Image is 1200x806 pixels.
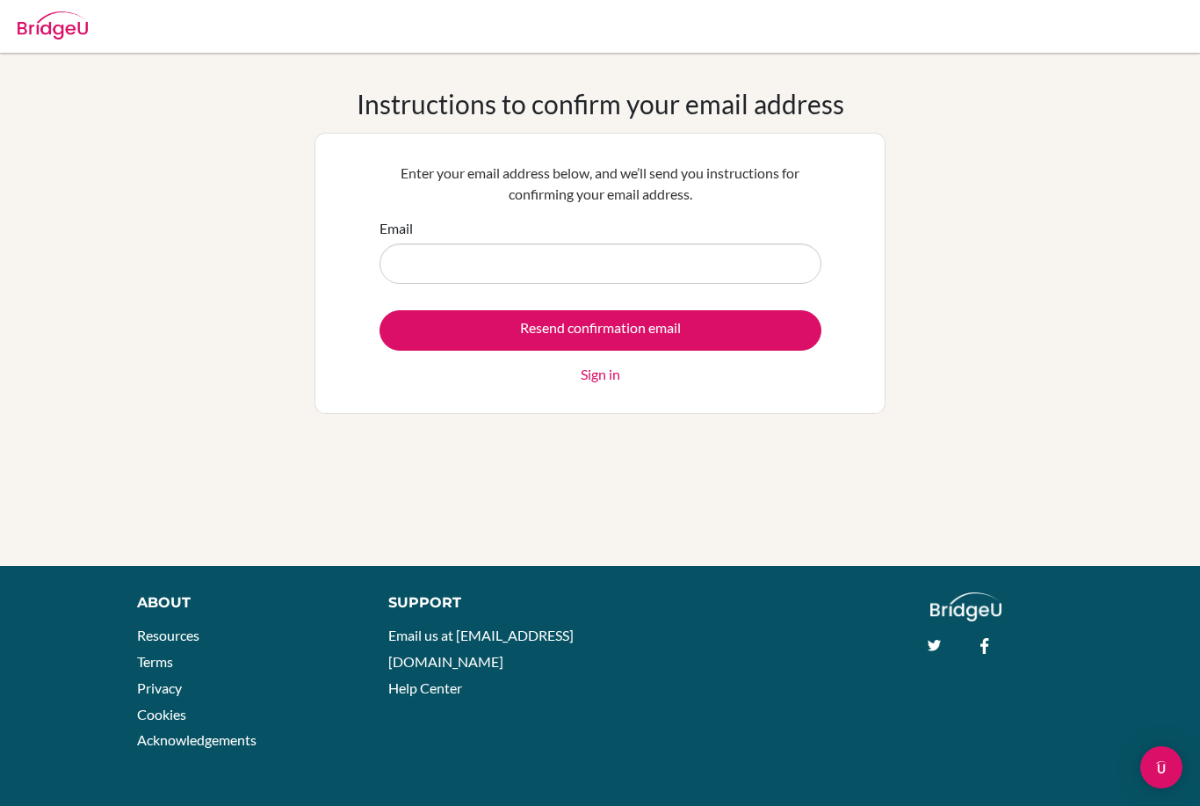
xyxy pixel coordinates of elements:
[137,731,257,748] a: Acknowledgements
[380,163,821,205] p: Enter your email address below, and we’ll send you instructions for confirming your email address.
[581,364,620,385] a: Sign in
[137,627,199,643] a: Resources
[388,679,462,696] a: Help Center
[388,627,574,670] a: Email us at [EMAIL_ADDRESS][DOMAIN_NAME]
[137,679,182,696] a: Privacy
[137,706,186,722] a: Cookies
[388,592,582,614] div: Support
[137,653,173,670] a: Terms
[1140,746,1182,788] div: Open Intercom Messenger
[137,592,349,614] div: About
[930,592,1001,621] img: logo_white@2x-f4f0deed5e89b7ecb1c2cc34c3e3d731f90f0f143d5ea2071677605dd97b5244.png
[18,11,88,40] img: Bridge-U
[380,218,413,239] label: Email
[357,88,844,120] h1: Instructions to confirm your email address
[380,310,821,351] input: Resend confirmation email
